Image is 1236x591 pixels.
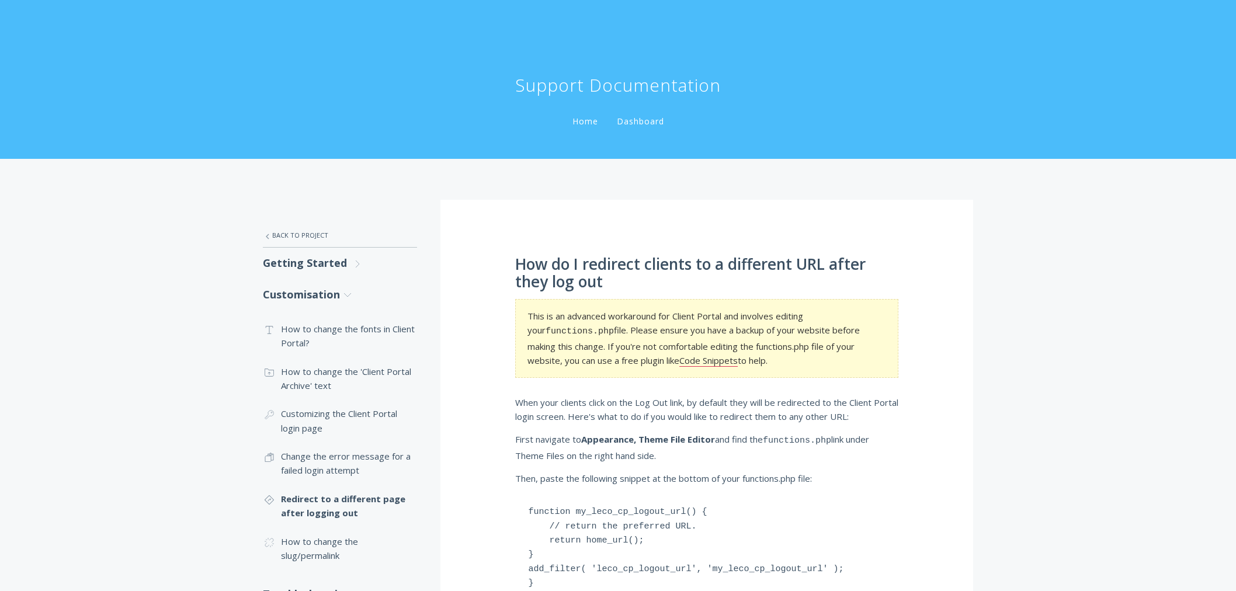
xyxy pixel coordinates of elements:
a: Redirect to a different page after logging out [263,485,417,527]
a: How to change the 'Client Portal Archive' text [263,357,417,400]
p: When your clients click on the Log Out link, by default they will be redirected to the Client Por... [515,395,898,424]
section: This is an advanced workaround for Client Portal and involves editing your file. Please ensure yo... [515,299,898,378]
a: Code Snippets [679,354,738,367]
a: Customizing the Client Portal login page [263,399,417,442]
a: Customisation [263,279,417,310]
a: Home [570,116,600,127]
a: Change the error message for a failed login attempt [263,442,417,485]
a: Back to Project [263,223,417,248]
p: First navigate to and find the link under Theme Files on the right hand side. [515,432,898,463]
a: Getting Started [263,248,417,279]
h1: Support Documentation [515,74,721,97]
strong: Appearance, Theme File Editor [581,433,715,445]
a: How to change the fonts in Client Portal? [263,315,417,357]
code: functions.php [546,326,614,336]
a: How to change the slug/permalink [263,527,417,570]
p: Then, paste the following snippet at the bottom of your functions.php file: [515,471,898,485]
a: Dashboard [614,116,666,127]
h2: How do I redirect clients to a different URL after they log out [515,256,898,290]
code: functions.php [763,436,831,446]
